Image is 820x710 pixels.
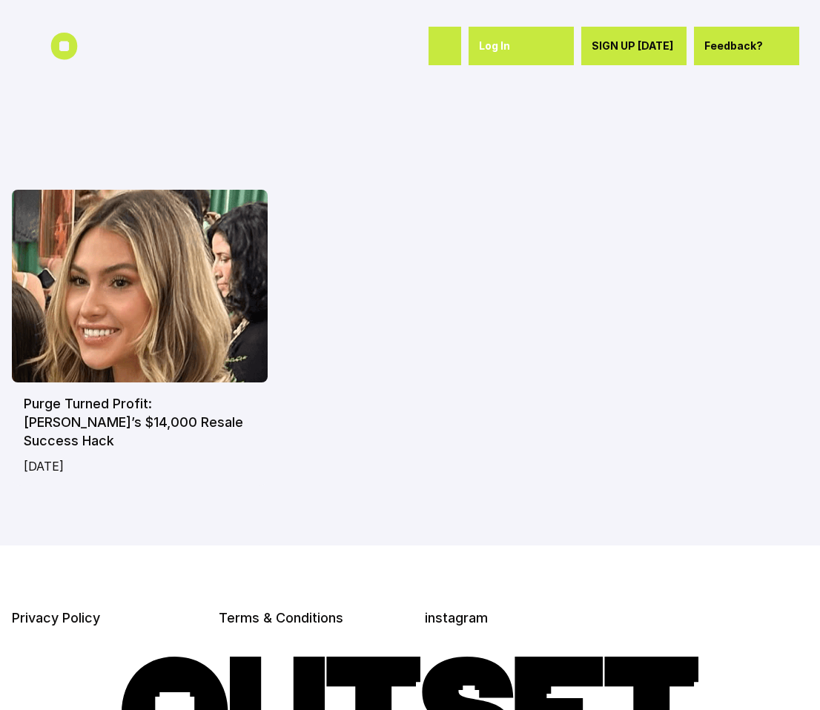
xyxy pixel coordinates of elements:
a: instagram [425,610,488,626]
p: Feedback? [704,40,789,53]
a: Terms & Conditions [219,610,343,626]
a: Purge Turned Profit: [PERSON_NAME]’s $14,000 Resale Success Hack[DATE] [12,190,268,486]
p: Log In [479,40,563,53]
a: SIGN UP [DATE] [581,27,687,65]
p: Explore the transformative power of AI as it reshapes our daily lives [12,170,516,187]
p: SIGN UP [DATE] [592,40,676,53]
a: Privacy Policy [12,610,100,626]
h2: Blogs [12,133,516,159]
h6: Purge Turned Profit: [PERSON_NAME]’s $14,000 Resale Success Hack [24,394,256,451]
p: [DATE] [24,458,256,474]
a: Log In [469,27,574,65]
a: Feedback? [694,27,799,65]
